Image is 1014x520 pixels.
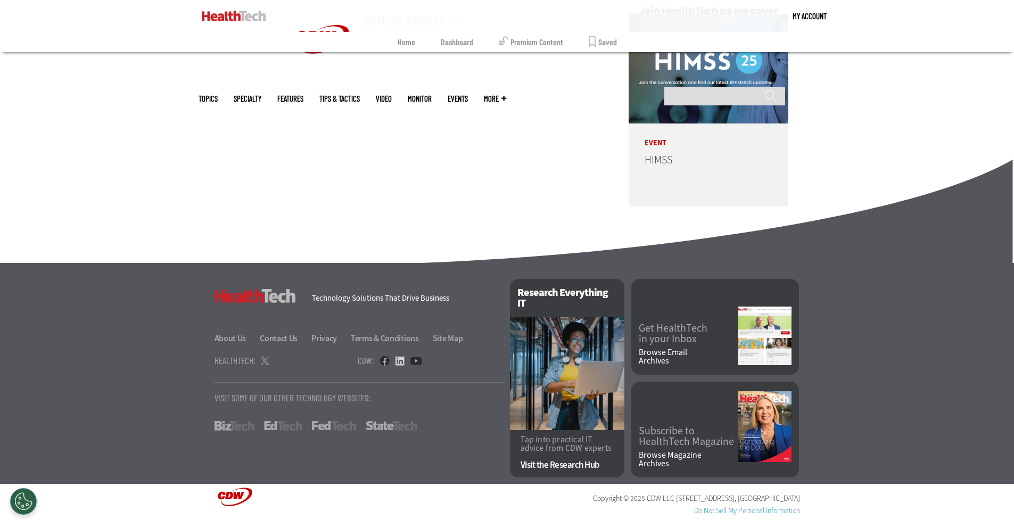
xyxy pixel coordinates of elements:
a: Video [376,95,392,103]
a: HIMSS [645,153,672,167]
a: StateTech [366,421,417,431]
a: Saved [589,32,617,52]
a: Home [398,32,415,52]
img: Home [202,11,266,21]
a: Contact Us [260,333,310,344]
span: More [484,95,506,103]
span: , [735,493,736,504]
a: About Us [215,333,259,344]
a: Privacy [311,333,349,344]
a: Get HealthTechin your Inbox [639,323,738,344]
a: Premium Content [499,32,563,52]
h3: HealthTech [215,289,296,303]
h4: HealthTech: [215,356,255,365]
a: Features [277,95,303,103]
p: Event [629,123,788,147]
a: Subscribe toHealthTech Magazine [639,426,738,447]
a: Tips & Tactics [319,95,360,103]
a: Browse MagazineArchives [639,451,738,468]
a: BizTech [215,421,254,431]
span: Copyright © 2025 [593,493,645,504]
a: EdTech [264,421,302,431]
h4: CDW: [358,356,374,365]
a: CDW [282,70,362,81]
a: Do Not Sell My Personal Information [694,506,800,516]
p: Tap into practical IT advice from CDW experts [521,435,614,452]
span: CDW LLC [STREET_ADDRESS] [647,493,735,504]
a: Events [448,95,468,103]
h2: Research Everything IT [510,279,624,317]
a: Browse EmailArchives [639,348,738,365]
img: newsletter screenshot [738,307,792,365]
a: Dashboard [441,32,473,52]
img: Summer 2025 cover [738,391,792,462]
a: Site Map [433,333,463,344]
p: Visit Some Of Our Other Technology Websites: [215,393,505,402]
a: Terms & Conditions [351,333,431,344]
span: [GEOGRAPHIC_DATA] [738,493,800,504]
a: MonITor [408,95,432,103]
span: Specialty [234,95,261,103]
button: Open Preferences [10,488,37,515]
span: Topics [199,95,218,103]
a: Visit the Research Hub [521,460,614,469]
a: FedTech [312,421,356,431]
div: Cookies Settings [10,488,37,515]
h4: Technology Solutions That Drive Business [312,294,497,302]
